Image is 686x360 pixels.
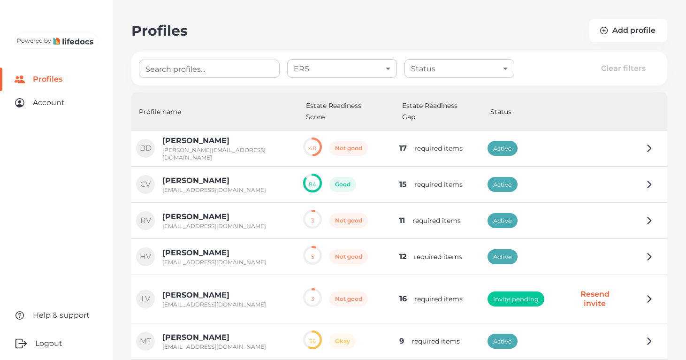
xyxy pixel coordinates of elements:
p: 3 [311,295,314,303]
a: [PERSON_NAME] [162,175,266,186]
p: 11 [399,215,405,226]
div: CV [136,175,155,194]
span: Active [488,253,518,261]
a: [PERSON_NAME] [162,290,266,301]
p: 48 [309,145,316,152]
p: required items [412,337,460,346]
p: required items [412,216,461,225]
span: Estate Readiness Gap [402,100,463,123]
span: Good [329,181,356,188]
p: [EMAIL_ADDRESS][DOMAIN_NAME] [162,343,266,351]
span: Not good [329,295,368,303]
p: required items [414,180,463,189]
span: Status [490,106,524,117]
p: 56 [309,337,316,345]
div: HV [136,247,155,266]
span: Profile name [139,106,193,117]
div: RV [136,211,155,230]
span: Estate Readiness Score [306,100,387,123]
button: add-a-profile [589,19,667,42]
a: [PERSON_NAME] [162,247,266,259]
span: Not good [329,253,368,260]
span: Active [488,337,518,346]
p: 17 [399,143,407,154]
span: Status [490,106,511,117]
a: [PERSON_NAME] [162,211,266,222]
button: Resend invite [557,283,633,314]
input: Type name or email [139,60,280,78]
p: 9 [399,336,404,347]
p: 12 [399,251,406,262]
p: [PERSON_NAME][EMAIL_ADDRESS][DOMAIN_NAME] [162,146,294,161]
p: [EMAIL_ADDRESS][DOMAIN_NAME] [162,301,266,308]
span: Estate Readiness Score [306,100,375,123]
span: Estate Readiness Gap [402,100,475,123]
div: ​ [404,56,514,81]
div: LV [136,290,155,308]
div: MT [136,332,155,351]
p: 16 [399,293,407,305]
h2: Profiles [131,22,188,39]
a: Powered by [14,33,99,49]
div: ​ [287,56,397,81]
p: 3 [311,217,314,224]
span: Profile name [139,106,181,117]
p: 84 [309,181,316,188]
p: required items [414,144,463,153]
span: Not good [329,145,368,152]
p: required items [414,252,462,261]
span: Active [488,216,518,225]
span: Okay [329,337,356,345]
p: [EMAIL_ADDRESS][DOMAIN_NAME] [162,186,266,194]
span: Active [488,144,518,153]
p: 15 [399,179,407,190]
span: Active [488,180,518,189]
a: [PERSON_NAME] [162,332,266,343]
p: [EMAIL_ADDRESS][DOMAIN_NAME] [162,222,266,230]
a: [PERSON_NAME] [162,135,294,146]
p: 5 [311,253,314,260]
span: Invite pending [488,295,544,304]
p: required items [414,294,463,304]
p: [EMAIL_ADDRESS][DOMAIN_NAME] [162,259,266,266]
div: BD [136,139,155,158]
span: Not good [329,217,368,224]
